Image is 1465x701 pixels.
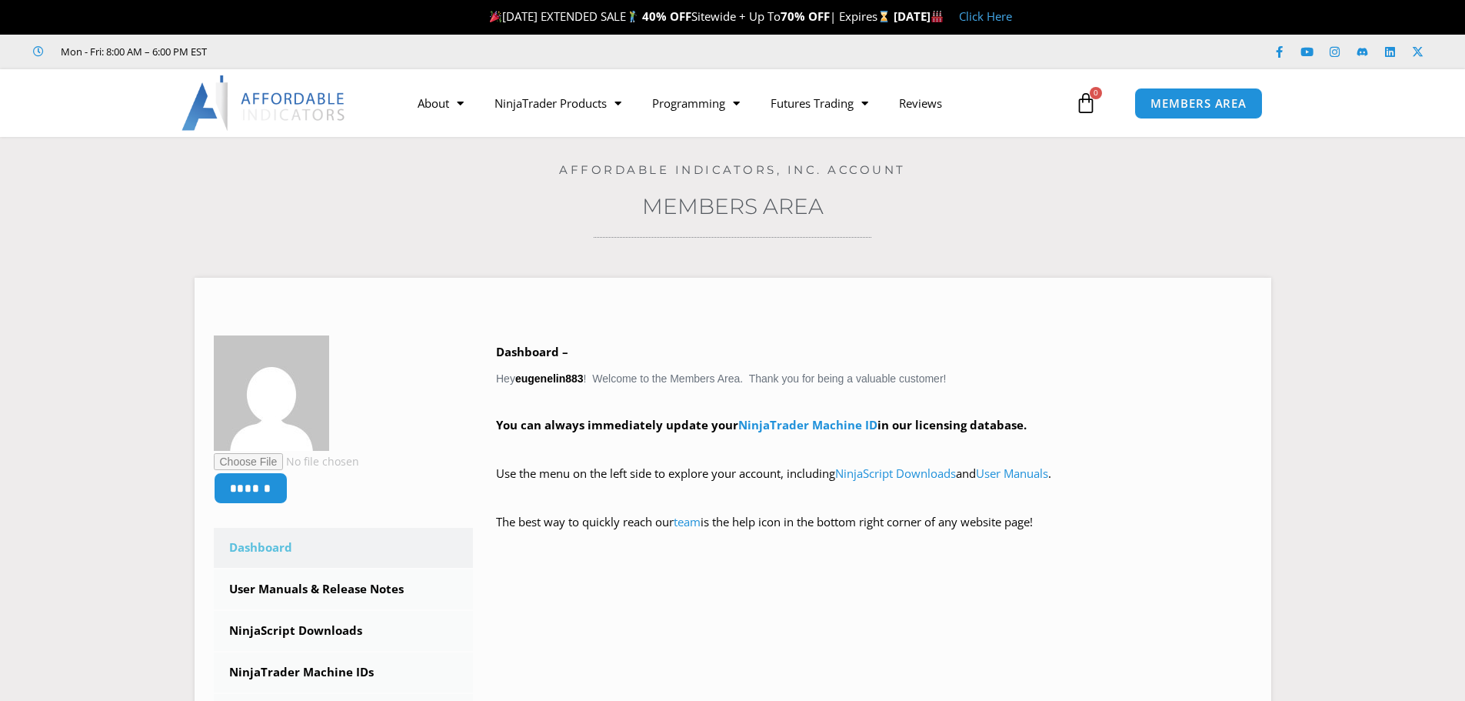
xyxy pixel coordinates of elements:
a: Futures Trading [755,85,884,121]
a: NinjaTrader Machine IDs [214,653,474,693]
iframe: Customer reviews powered by Trustpilot [228,44,459,59]
p: Use the menu on the left side to explore your account, including and . [496,463,1252,506]
a: Members Area [642,193,824,219]
a: Dashboard [214,528,474,568]
a: NinjaTrader Products [479,85,637,121]
p: The best way to quickly reach our is the help icon in the bottom right corner of any website page! [496,512,1252,555]
a: NinjaScript Downloads [214,611,474,651]
img: LogoAI | Affordable Indicators – NinjaTrader [181,75,347,131]
a: NinjaScript Downloads [835,466,956,481]
strong: 70% OFF [781,8,830,24]
a: 0 [1052,81,1120,125]
img: 🎉 [490,11,501,22]
span: MEMBERS AREA [1150,98,1247,109]
nav: Menu [402,85,1071,121]
a: team [674,514,701,529]
a: NinjaTrader Machine ID [738,417,877,432]
strong: You can always immediately update your in our licensing database. [496,417,1027,432]
a: About [402,85,479,121]
div: Hey ! Welcome to the Members Area. Thank you for being a valuable customer! [496,342,1252,555]
a: Reviews [884,85,957,121]
a: Click Here [959,8,1012,24]
span: Mon - Fri: 8:00 AM – 6:00 PM EST [57,42,207,61]
a: User Manuals [976,466,1048,481]
span: 0 [1090,87,1102,99]
a: Programming [637,85,755,121]
strong: 40% OFF [642,8,691,24]
a: MEMBERS AREA [1134,88,1263,119]
img: 🏌️‍♂️ [627,11,638,22]
img: ce5c3564b8d766905631c1cffdfddf4fd84634b52f3d98752d85c5da480e954d [214,335,329,451]
a: User Manuals & Release Notes [214,569,474,609]
strong: eugenelin883 [515,372,584,385]
img: ⌛ [878,11,890,22]
b: Dashboard – [496,344,568,359]
a: Affordable Indicators, Inc. Account [559,162,906,177]
span: [DATE] EXTENDED SALE Sitewide + Up To | Expires [486,8,894,24]
strong: [DATE] [894,8,944,24]
img: 🏭 [931,11,943,22]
